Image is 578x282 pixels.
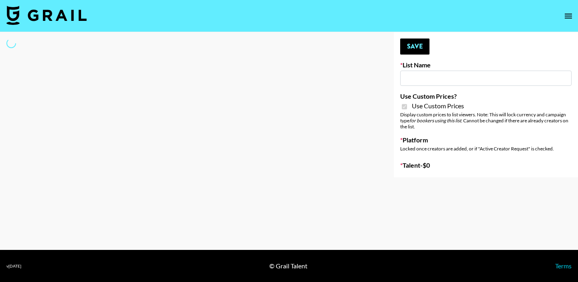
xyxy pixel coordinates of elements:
label: Use Custom Prices? [400,92,572,100]
label: Talent - $ 0 [400,161,572,169]
div: © Grail Talent [269,262,307,270]
span: Use Custom Prices [412,102,464,110]
div: Display custom prices to list viewers. Note: This will lock currency and campaign type . Cannot b... [400,112,572,130]
button: open drawer [560,8,576,24]
label: List Name [400,61,572,69]
button: Save [400,39,429,55]
img: Grail Talent [6,6,87,25]
div: Locked once creators are added, or if "Active Creator Request" is checked. [400,146,572,152]
a: Terms [555,262,572,270]
em: for bookers using this list [409,118,461,124]
label: Platform [400,136,572,144]
div: v [DATE] [6,264,21,269]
